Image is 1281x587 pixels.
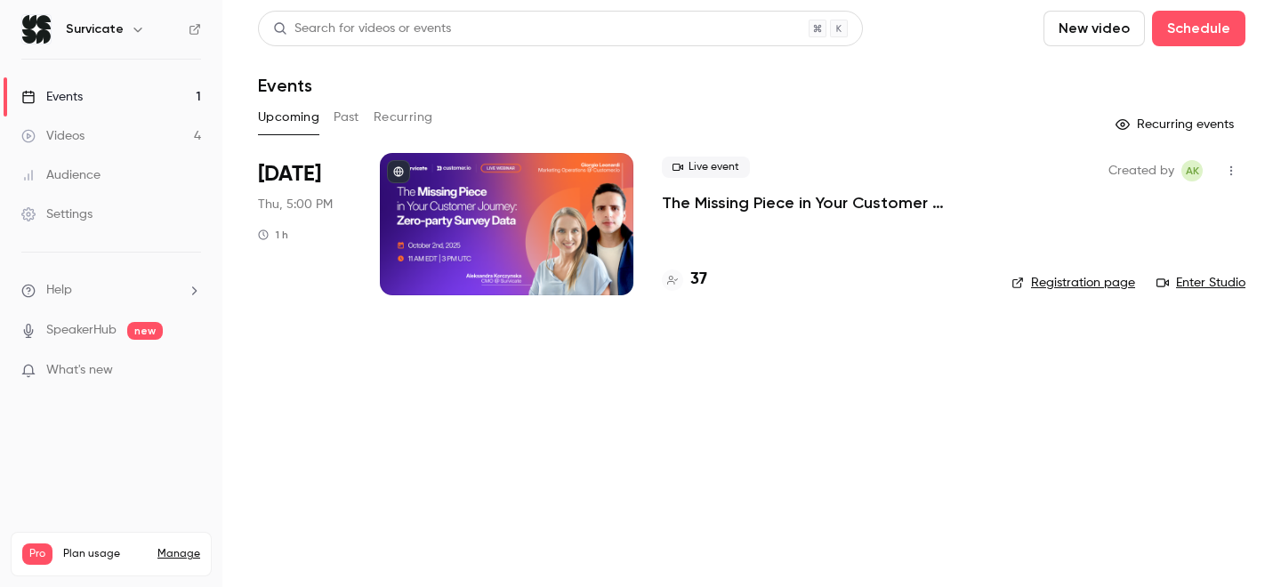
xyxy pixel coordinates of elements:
[21,88,83,106] div: Events
[273,20,451,38] div: Search for videos or events
[1152,11,1245,46] button: Schedule
[1108,110,1245,139] button: Recurring events
[1011,274,1135,292] a: Registration page
[1156,274,1245,292] a: Enter Studio
[662,192,983,213] a: The Missing Piece in Your Customer Journey: Zero-party Survey Data
[22,15,51,44] img: Survicate
[21,166,101,184] div: Audience
[180,363,201,379] iframe: Noticeable Trigger
[662,157,750,178] span: Live event
[22,543,52,565] span: Pro
[258,103,319,132] button: Upcoming
[258,196,333,213] span: Thu, 5:00 PM
[1186,160,1199,181] span: AK
[1043,11,1145,46] button: New video
[21,281,201,300] li: help-dropdown-opener
[258,153,351,295] div: Oct 2 Thu, 11:00 AM (America/New York)
[334,103,359,132] button: Past
[66,20,124,38] h6: Survicate
[127,322,163,340] span: new
[46,281,72,300] span: Help
[690,268,707,292] h4: 37
[157,547,200,561] a: Manage
[63,547,147,561] span: Plan usage
[46,321,117,340] a: SpeakerHub
[1181,160,1203,181] span: Aleksandra Korczyńska
[21,127,85,145] div: Videos
[258,228,288,242] div: 1 h
[662,268,707,292] a: 37
[258,160,321,189] span: [DATE]
[21,205,93,223] div: Settings
[46,361,113,380] span: What's new
[374,103,433,132] button: Recurring
[1108,160,1174,181] span: Created by
[258,75,312,96] h1: Events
